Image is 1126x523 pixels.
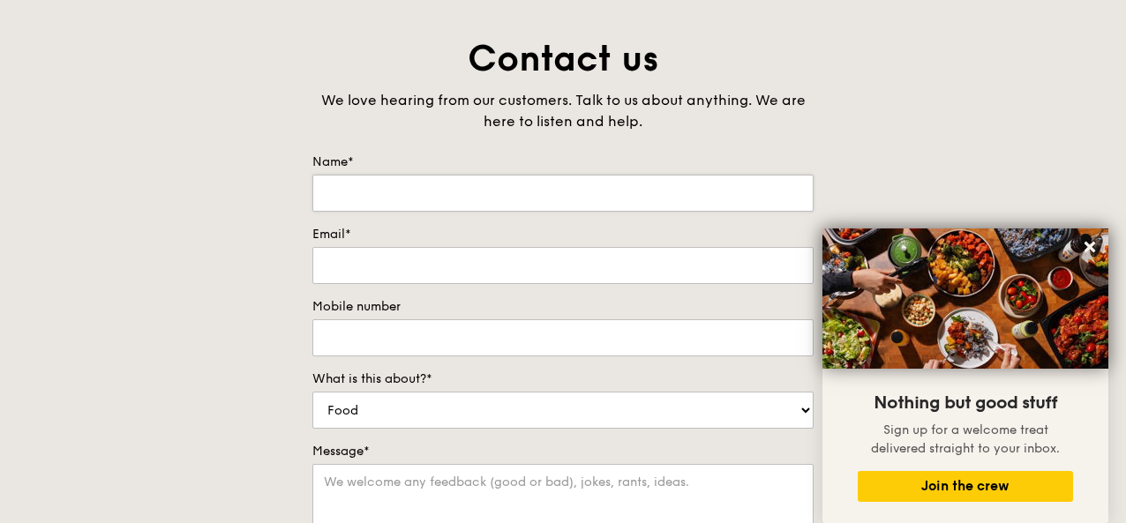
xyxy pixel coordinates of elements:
label: Message* [312,443,814,460]
label: Email* [312,226,814,243]
label: What is this about?* [312,370,814,388]
button: Close [1076,233,1104,261]
label: Mobile number [312,298,814,316]
span: Nothing but good stuff [874,392,1057,414]
label: Name* [312,153,814,171]
button: Join the crew [858,471,1073,502]
img: DSC07876-Edit02-Large.jpeg [822,228,1108,369]
div: We love hearing from our customers. Talk to us about anything. We are here to listen and help. [312,90,814,132]
span: Sign up for a welcome treat delivered straight to your inbox. [871,422,1060,456]
h1: Contact us [312,35,814,83]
